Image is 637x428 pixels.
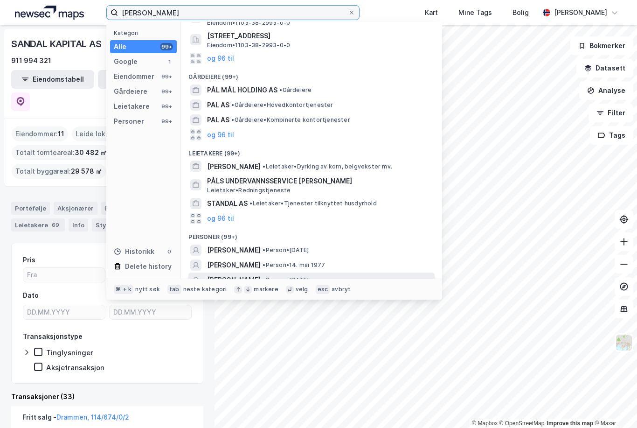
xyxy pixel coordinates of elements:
div: tab [167,285,181,294]
div: 99+ [160,118,173,125]
span: [PERSON_NAME] [207,260,261,271]
img: Z [615,334,633,351]
div: Pris [23,254,35,266]
div: Delete history [125,261,172,272]
input: Søk på adresse, matrikkel, gårdeiere, leietakere eller personer [118,6,348,20]
div: Historikk [114,246,154,257]
span: Leietaker • Dyrking av korn, belgvekster mv. [263,163,392,170]
span: 29 578 ㎡ [71,166,102,177]
a: OpenStreetMap [499,420,545,427]
div: 99+ [160,73,173,80]
span: • [231,116,234,123]
div: Kart [425,7,438,18]
div: Kategori [114,29,177,36]
div: markere [254,286,278,293]
div: Aksjetransaksjon [46,363,104,372]
div: Totalt byggareal : [12,164,106,179]
div: Google [114,56,138,67]
div: Personer [114,116,144,127]
span: PAL AS [207,99,229,111]
div: Transaksjoner (33) [11,391,203,402]
span: PÅLS UNDERVANNSSERVICE [PERSON_NAME] [207,175,431,187]
span: Gårdeiere • Hovedkontortjenester [231,101,333,109]
span: Gårdeiere • Kombinerte kontortjenester [231,116,350,124]
span: Gårdeiere [279,86,312,94]
div: 99+ [160,103,173,110]
div: Transaksjonstype [23,331,83,342]
div: Dato [23,290,39,301]
button: og 96 til [207,213,234,224]
div: Eiendommer [101,202,159,215]
button: Filter [589,104,633,122]
iframe: Chat Widget [590,383,637,428]
div: Portefølje [11,202,50,215]
span: • [231,101,234,108]
button: Bokmerker [570,36,633,55]
div: velg [296,286,308,293]
input: DD.MM.YYYY [110,305,191,319]
span: PAL AS [207,114,229,126]
div: Totalt tomteareal : [12,145,111,160]
span: Person • 14. mai 1977 [263,261,325,269]
span: Leietaker • Redningstjeneste [207,187,291,194]
div: Aksjonærer [54,202,97,215]
span: [PERSON_NAME] [207,161,261,172]
span: [PERSON_NAME] [207,274,261,286]
button: og 96 til [207,53,234,64]
div: [PERSON_NAME] [554,7,607,18]
a: Mapbox [472,420,498,427]
div: Info [69,218,88,232]
div: Bolig [512,7,529,18]
div: 99+ [160,43,173,50]
div: 0 [166,248,173,255]
img: logo.a4113a55bc3d86da70a041830d287a7e.svg [15,6,84,20]
a: Drammen, 114/674/0/2 [56,413,129,421]
span: STANDAL AS [207,198,248,209]
span: Eiendom • 1103-38-2993-0-0 [207,42,290,49]
div: Alle [114,41,126,52]
div: Fritt salg - [22,412,129,427]
input: DD.MM.YYYY [23,305,105,319]
span: • [263,276,265,283]
div: Leietakere (99+) [181,142,442,159]
span: 30 482 ㎡ [75,147,107,158]
button: Analyse [579,81,633,100]
span: • [249,200,252,207]
span: Eiendom • 1103-38-2993-0-0 [207,19,290,27]
div: Tinglysninger [46,348,93,357]
div: Gårdeiere [114,86,147,97]
div: esc [316,285,330,294]
div: 911 994 321 [11,55,51,66]
div: Leide lokasjoner : [72,126,138,141]
button: Datasett [576,59,633,77]
div: ⌘ + k [114,285,133,294]
div: Kontrollprogram for chat [590,383,637,428]
div: Styret [92,218,130,232]
div: Leietakere [114,101,150,112]
div: SANDAL KAPITAL AS [11,36,104,51]
button: Tags [590,126,633,145]
div: 1 [166,58,173,65]
span: • [263,261,265,268]
div: avbryt [332,286,351,293]
span: PÅL MÅL HOLDING AS [207,84,277,96]
span: Person • [DATE] [263,246,309,254]
div: neste kategori [183,286,227,293]
button: Eiendomstabell [11,70,94,89]
div: nytt søk [135,286,160,293]
span: • [263,163,265,170]
button: og 96 til [207,129,234,140]
span: • [263,246,265,253]
div: 69 [50,220,61,230]
div: Leietakere [11,218,65,232]
div: Mine Tags [458,7,492,18]
div: Eiendommer [114,71,154,82]
span: 11 [58,128,64,140]
input: Fra [23,268,105,282]
span: • [279,86,282,93]
div: Personer (99+) [181,226,442,243]
span: Person • [DATE] [263,276,309,284]
div: 99+ [160,88,173,95]
span: [PERSON_NAME] [207,245,261,256]
a: Improve this map [547,420,593,427]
